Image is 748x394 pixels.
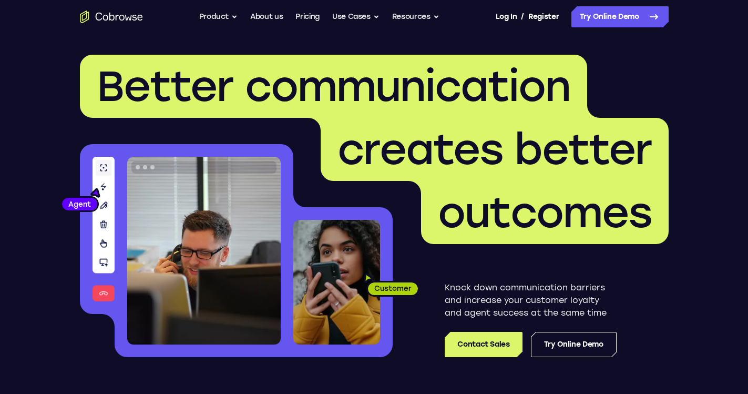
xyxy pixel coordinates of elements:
span: Better communication [97,61,570,112]
a: Go to the home page [80,11,143,23]
a: About us [250,6,283,27]
a: Log In [496,6,517,27]
span: outcomes [438,187,652,238]
span: / [521,11,524,23]
a: Register [528,6,559,27]
button: Use Cases [332,6,380,27]
p: Knock down communication barriers and increase your customer loyalty and agent success at the sam... [445,281,617,319]
a: Try Online Demo [531,332,617,357]
a: Contact Sales [445,332,522,357]
img: A customer support agent talking on the phone [127,157,281,345]
button: Product [199,6,238,27]
a: Pricing [295,6,320,27]
img: A customer holding their phone [293,220,380,345]
span: creates better [337,124,652,175]
a: Try Online Demo [571,6,669,27]
button: Resources [392,6,439,27]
